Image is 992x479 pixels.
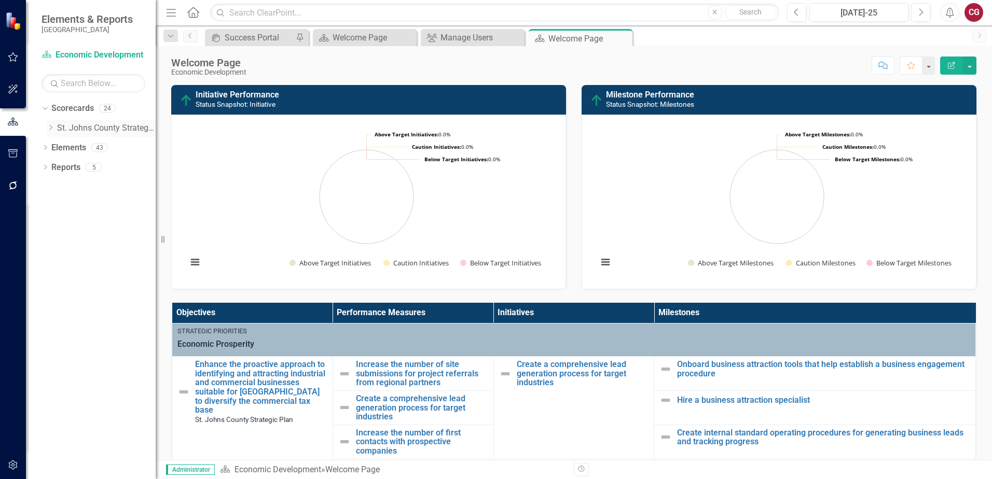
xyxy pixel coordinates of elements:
[659,363,672,375] img: Not Defined
[654,357,976,391] td: Double-Click to Edit Right Click for Context Menu
[593,123,961,278] svg: Interactive chart
[677,428,970,446] a: Create internal standard operating procedures for generating business leads and tracking progress
[172,323,976,357] td: Double-Click to Edit
[786,258,855,267] button: Show Caution Milestones
[822,143,874,150] tspan: Caution Milestones:
[99,104,116,113] div: 24
[42,13,133,25] span: Elements & Reports
[659,394,672,406] img: Not Defined
[460,258,542,267] button: Show Below Target Initiatives
[51,142,86,154] a: Elements
[677,360,970,378] a: Onboard business attraction tools that help establish a business engagement procedure
[51,103,94,115] a: Scorecards
[654,425,976,459] td: Double-Click to Edit Right Click for Context Menu
[493,357,654,459] td: Double-Click to Edit Right Click for Context Menu
[333,390,493,425] td: Double-Click to Edit Right Click for Context Menu
[91,143,108,152] div: 43
[412,143,461,150] tspan: Caution Initiatives:
[210,4,779,22] input: Search ClearPoint...
[965,3,983,22] button: CG
[180,94,192,107] img: Above Target
[598,255,613,270] button: View chart menu, Chart
[375,131,450,138] text: 0.0%
[606,100,694,108] small: Status Snapshot: Milestones
[383,258,449,267] button: Show Caution Initiatives
[188,255,202,270] button: View chart menu, Chart
[42,74,145,92] input: Search Below...
[51,162,80,174] a: Reports
[866,258,952,267] button: Show Below Target Milestones
[548,32,630,45] div: Welcome Page
[5,11,23,30] img: ClearPoint Strategy
[225,31,293,44] div: Success Portal
[195,360,327,415] a: Enhance the proactive approach to identifying and attracting industrial and commercial businesses...
[440,31,522,44] div: Manage Users
[86,163,102,172] div: 5
[424,156,488,163] tspan: Below Target Initiatives:
[42,49,145,61] a: Economic Development
[593,123,966,278] div: Chart. Highcharts interactive chart.
[659,431,672,443] img: Not Defined
[177,339,970,350] span: Economic Prosperity
[739,8,762,16] span: Search
[606,90,694,100] a: Milestone Performance
[290,258,371,267] button: Show Above Target Initiatives
[177,327,970,336] div: Strategic Priorities
[235,464,321,474] a: Economic Development
[356,428,488,456] a: Increase the number of first contacts with prospective companies
[677,396,970,405] a: Hire a business attraction specialist
[333,357,493,391] td: Double-Click to Edit Right Click for Context Menu
[182,123,555,278] div: Chart. Highcharts interactive chart.
[333,425,493,459] td: Double-Click to Edit Right Click for Context Menu
[424,156,500,163] text: 0.0%
[412,143,473,150] text: 0.0%
[785,131,851,138] tspan: Above Target Milestones:
[835,156,913,163] text: 0.0%
[195,415,293,424] span: St. Johns County Strategic Plan
[220,464,566,476] div: »
[356,394,488,421] a: Create a comprehensive lead generation process for target industries
[338,435,351,448] img: Not Defined
[325,464,380,474] div: Welcome Page
[822,143,886,150] text: 0.0%
[835,156,901,163] tspan: Below Target Milestones:
[725,5,777,20] button: Search
[338,401,351,414] img: Not Defined
[654,390,976,425] td: Double-Click to Edit Right Click for Context Menu
[809,3,908,22] button: [DATE]-25
[356,360,488,387] a: Increase the number of site submissions for project referrals from regional partners
[171,68,246,76] div: Economic Development
[333,31,414,44] div: Welcome Page
[590,94,603,107] img: Above Target
[813,7,905,19] div: [DATE]-25
[42,25,133,34] small: [GEOGRAPHIC_DATA]
[423,31,522,44] a: Manage Users
[785,131,863,138] text: 0.0%
[315,31,414,44] a: Welcome Page
[57,122,156,134] a: St. Johns County Strategic Plan
[177,386,190,398] img: Not Defined
[166,464,215,475] span: Administrator
[196,100,275,108] small: Status Snapshot: Initiative
[688,258,774,267] button: Show Above Target Milestones
[208,31,293,44] a: Success Portal
[338,368,351,380] img: Not Defined
[196,90,279,100] a: Initiative Performance
[171,57,246,68] div: Welcome Page
[182,123,551,278] svg: Interactive chart
[499,368,512,380] img: Not Defined
[517,360,649,387] a: Create a comprehensive lead generation process for target industries
[375,131,438,138] tspan: Above Target Initiatives:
